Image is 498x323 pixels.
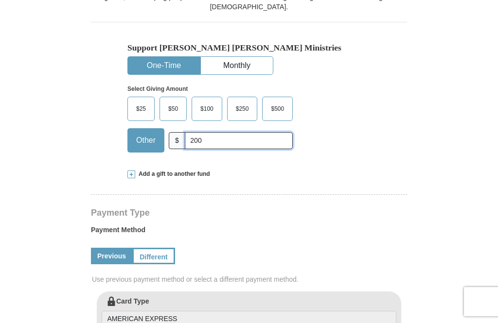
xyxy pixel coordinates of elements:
[91,209,407,217] h4: Payment Type
[163,102,183,116] span: $50
[169,132,185,149] span: $
[135,170,210,178] span: Add a gift to another fund
[196,102,218,116] span: $100
[127,43,371,53] h5: Support [PERSON_NAME] [PERSON_NAME] Ministries
[132,248,175,264] a: Different
[91,248,132,264] a: Previous
[266,102,289,116] span: $500
[128,57,200,75] button: One-Time
[131,102,151,116] span: $25
[92,274,408,284] span: Use previous payment method or select a different payment method.
[91,225,407,239] label: Payment Method
[231,102,254,116] span: $250
[185,132,293,149] input: Other Amount
[127,85,188,92] strong: Select Giving Amount
[201,57,273,75] button: Monthly
[131,133,160,148] span: Other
